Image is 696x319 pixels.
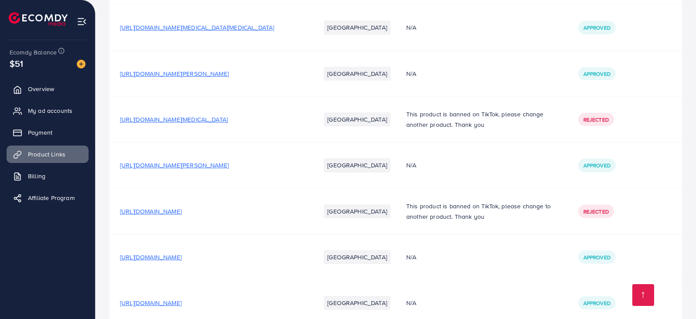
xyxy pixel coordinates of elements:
a: My ad accounts [7,102,89,119]
span: N/A [406,299,416,307]
span: [URL][DOMAIN_NAME] [120,207,182,216]
span: Approved [583,70,610,78]
span: Approved [583,162,610,169]
li: [GEOGRAPHIC_DATA] [324,204,391,218]
span: [URL][DOMAIN_NAME] [120,299,182,307]
img: logo [9,12,68,26]
li: [GEOGRAPHIC_DATA] [324,250,391,264]
span: Payment [28,128,52,137]
span: N/A [406,23,416,32]
a: Product Links [7,146,89,163]
span: N/A [406,161,416,170]
span: [URL][DOMAIN_NAME] [120,253,182,261]
span: [URL][DOMAIN_NAME][MEDICAL_DATA] [120,115,228,124]
span: Ecomdy Balance [10,48,57,57]
li: [GEOGRAPHIC_DATA] [324,158,391,172]
span: Affiliate Program [28,193,75,202]
p: This product is banned on TikTok, please change another product. Thank you [406,109,557,130]
span: N/A [406,69,416,78]
span: Approved [583,24,610,31]
li: [GEOGRAPHIC_DATA] [324,296,391,310]
li: [GEOGRAPHIC_DATA] [324,112,391,126]
a: Payment [7,124,89,141]
span: Approved [583,254,610,261]
span: Overview [28,85,54,93]
a: Billing [7,167,89,185]
span: Product Links [28,150,65,159]
span: Rejected [583,116,609,123]
span: [URL][DOMAIN_NAME][PERSON_NAME] [120,161,229,170]
a: Overview [7,80,89,98]
img: menu [77,17,87,27]
span: Rejected [583,208,609,215]
img: image [77,60,86,68]
span: [URL][DOMAIN_NAME][PERSON_NAME] [120,69,229,78]
a: Affiliate Program [7,189,89,207]
span: Billing [28,172,45,180]
span: This product is banned on TikTok, please change to another product. Thank you [406,202,551,221]
li: [GEOGRAPHIC_DATA] [324,67,391,81]
span: My ad accounts [28,106,72,115]
span: N/A [406,253,416,261]
span: [URL][DOMAIN_NAME][MEDICAL_DATA][MEDICAL_DATA] [120,23,274,32]
span: Approved [583,299,610,307]
span: $51 [10,57,23,70]
iframe: Chat [659,280,689,312]
li: [GEOGRAPHIC_DATA] [324,20,391,34]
